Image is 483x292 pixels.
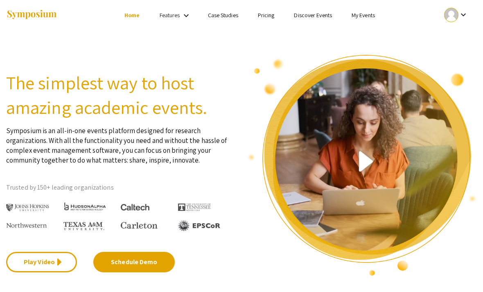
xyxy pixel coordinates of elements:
[121,204,149,211] img: Caltech
[6,223,47,228] img: Northwestern
[124,11,140,19] a: Home
[6,255,35,286] iframe: Chat
[352,11,375,19] a: My Events
[178,204,211,211] img: The University of Tennessee
[181,11,191,20] mat-icon: Expand Features list
[6,204,49,211] img: Johns Hopkins University
[93,252,175,272] a: Schedule Demo
[258,11,275,19] a: Pricing
[6,120,235,165] p: Symposium is an all-in-one events platform designed for research organizations. With all the func...
[6,181,235,194] p: Trusted by 150+ leading organizations
[121,222,158,229] img: Carleton
[6,252,77,272] a: Play Video
[248,54,477,276] img: video overview of Symposium
[63,222,104,230] img: Texas A&M University
[436,6,477,24] button: Expand account dropdown
[6,9,57,20] img: Symposium by ForagerOne
[63,202,106,211] img: HudsonAlpha
[458,10,468,20] mat-icon: Expand account dropdown
[6,70,235,120] h2: The simplest way to host amazing academic events.
[160,11,180,19] a: Features
[294,11,332,19] a: Discover Events
[208,11,238,19] a: Case Studies
[178,220,221,231] img: EPSCOR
